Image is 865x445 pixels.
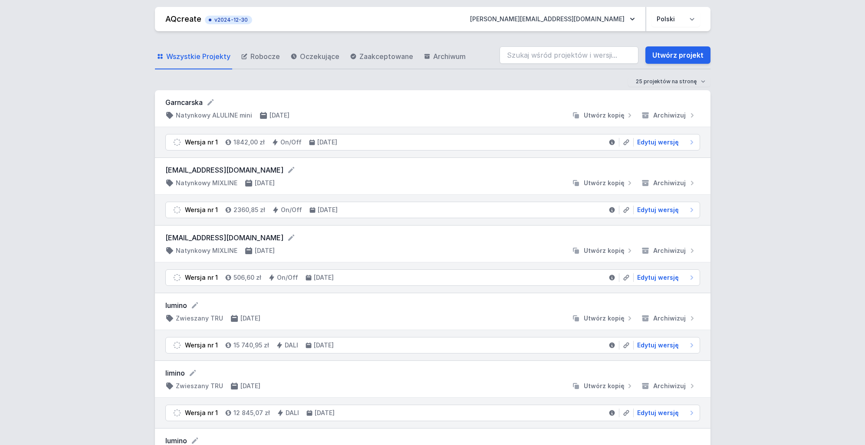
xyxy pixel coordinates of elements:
button: Edytuj nazwę projektu [206,98,215,107]
a: Edytuj wersję [634,409,696,417]
a: AQcreate [165,14,201,23]
form: [EMAIL_ADDRESS][DOMAIN_NAME] [165,232,700,243]
a: Archiwum [422,44,467,69]
select: Wybierz język [651,11,700,27]
button: Archiwizuj [638,382,700,390]
span: Archiwizuj [653,314,686,323]
span: Oczekujące [300,51,339,62]
span: Zaakceptowane [359,51,413,62]
h4: [DATE] [314,273,334,282]
form: Garncarska [165,97,700,108]
h4: [DATE] [255,179,275,187]
span: Utwórz kopię [584,179,625,187]
button: Utwórz kopię [568,382,638,390]
h4: Natynkowy MIXLINE [176,179,237,187]
h4: [DATE] [315,409,335,417]
button: Edytuj nazwę projektu [188,369,197,377]
span: Edytuj wersję [637,409,679,417]
button: Edytuj nazwę projektu [287,233,296,242]
button: Edytuj nazwę projektu [287,166,296,174]
img: draft.svg [173,206,181,214]
h4: 12 845,07 zł [234,409,270,417]
img: draft.svg [173,138,181,147]
a: Robocze [239,44,282,69]
span: Wszystkie Projekty [166,51,230,62]
h4: 506,60 zł [234,273,261,282]
button: Archiwizuj [638,179,700,187]
button: Utwórz kopię [568,314,638,323]
div: Wersja nr 1 [185,273,218,282]
button: Utwórz kopię [568,246,638,255]
button: Archiwizuj [638,111,700,120]
a: Edytuj wersję [634,206,696,214]
span: Utwórz kopię [584,246,625,255]
span: Utwórz kopię [584,382,625,390]
span: v2024-12-30 [209,16,248,23]
span: Utwórz kopię [584,314,625,323]
button: Archiwizuj [638,314,700,323]
form: [EMAIL_ADDRESS][DOMAIN_NAME] [165,165,700,175]
a: Utwórz projekt [645,46,710,64]
input: Szukaj wśród projektów i wersji... [500,46,638,64]
a: Zaakceptowane [348,44,415,69]
h4: [DATE] [240,314,260,323]
button: Archiwizuj [638,246,700,255]
h4: [DATE] [255,246,275,255]
h4: Zwieszany TRU [176,314,223,323]
span: Archiwizuj [653,179,686,187]
form: limino [165,368,700,378]
h4: 15 740,95 zł [234,341,269,350]
h4: [DATE] [318,206,338,214]
button: Edytuj nazwę projektu [191,436,199,445]
h4: On/Off [280,138,302,147]
span: Edytuj wersję [637,273,679,282]
h4: Natynkowy MIXLINE [176,246,237,255]
a: Edytuj wersję [634,273,696,282]
h4: On/Off [281,206,302,214]
span: Archiwizuj [653,382,686,390]
span: Robocze [250,51,280,62]
span: Archiwizuj [653,111,686,120]
img: draft.svg [173,341,181,350]
span: Utwórz kopię [584,111,625,120]
h4: 2360,85 zł [234,206,265,214]
h4: DALI [285,341,298,350]
img: draft.svg [173,409,181,417]
h4: DALI [286,409,299,417]
h4: [DATE] [314,341,334,350]
div: Wersja nr 1 [185,341,218,350]
div: Wersja nr 1 [185,409,218,417]
div: Wersja nr 1 [185,138,218,147]
button: v2024-12-30 [205,14,252,24]
span: Archiwum [433,51,466,62]
img: draft.svg [173,273,181,282]
a: Edytuj wersję [634,341,696,350]
button: [PERSON_NAME][EMAIL_ADDRESS][DOMAIN_NAME] [463,11,642,27]
span: Edytuj wersję [637,206,679,214]
h4: [DATE] [270,111,289,120]
div: Wersja nr 1 [185,206,218,214]
h4: On/Off [277,273,298,282]
a: Wszystkie Projekty [155,44,232,69]
button: Utwórz kopię [568,179,638,187]
button: Utwórz kopię [568,111,638,120]
span: Edytuj wersję [637,341,679,350]
a: Oczekujące [289,44,341,69]
span: Edytuj wersję [637,138,679,147]
h4: Zwieszany TRU [176,382,223,390]
button: Edytuj nazwę projektu [191,301,199,310]
a: Edytuj wersję [634,138,696,147]
form: lumino [165,300,700,311]
span: Archiwizuj [653,246,686,255]
h4: Natynkowy ALULINE mini [176,111,252,120]
h4: 1842,00 zł [234,138,265,147]
h4: [DATE] [240,382,260,390]
h4: [DATE] [317,138,337,147]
